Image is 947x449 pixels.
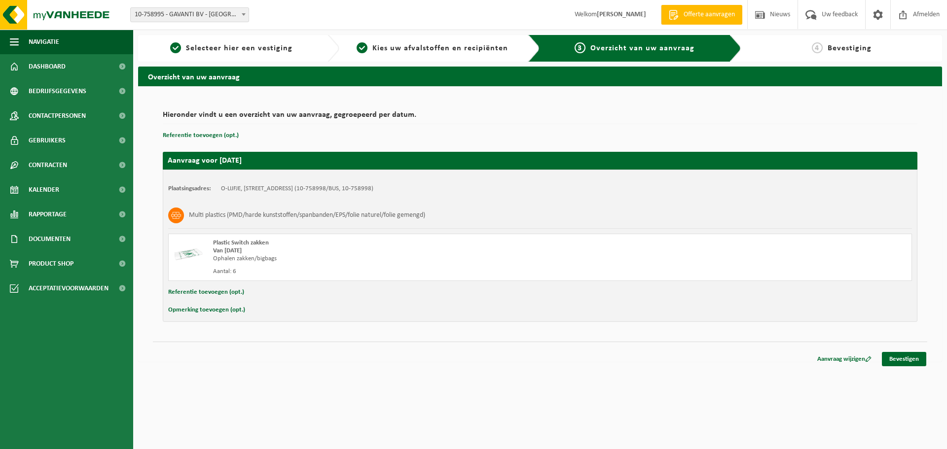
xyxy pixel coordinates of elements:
a: 1Selecteer hier een vestiging [143,42,320,54]
strong: Aanvraag voor [DATE] [168,157,242,165]
span: Overzicht van uw aanvraag [590,44,694,52]
button: Opmerking toevoegen (opt.) [168,304,245,316]
span: Navigatie [29,30,59,54]
span: Selecteer hier een vestiging [186,44,292,52]
span: Contracten [29,153,67,177]
a: Aanvraag wijzigen [810,352,879,366]
span: Gebruikers [29,128,66,153]
button: Referentie toevoegen (opt.) [168,286,244,299]
span: Offerte aanvragen [681,10,737,20]
span: 10-758995 - GAVANTI BV - BERCHEM [130,7,249,22]
span: 10-758995 - GAVANTI BV - BERCHEM [131,8,249,22]
span: Acceptatievoorwaarden [29,276,109,301]
img: LP-SK-00500-LPE-16.png [174,239,203,269]
span: Kalender [29,177,59,202]
span: Dashboard [29,54,66,79]
button: Referentie toevoegen (opt.) [163,129,239,142]
span: Kies uw afvalstoffen en recipiënten [372,44,508,52]
span: Bevestiging [828,44,872,52]
strong: Plaatsingsadres: [168,185,211,192]
span: Product Shop [29,251,73,276]
span: 3 [575,42,585,53]
span: 2 [357,42,367,53]
h3: Multi plastics (PMD/harde kunststoffen/spanbanden/EPS/folie naturel/folie gemengd) [189,207,425,223]
span: 1 [170,42,181,53]
h2: Overzicht van uw aanvraag [138,67,942,86]
div: Aantal: 6 [213,268,580,276]
div: Ophalen zakken/bigbags [213,255,580,263]
a: Offerte aanvragen [661,5,742,25]
span: Bedrijfsgegevens [29,79,86,104]
span: Documenten [29,227,71,251]
td: O-LIJFJE, [STREET_ADDRESS] (10-758998/BUS, 10-758998) [221,185,373,193]
h2: Hieronder vindt u een overzicht van uw aanvraag, gegroepeerd per datum. [163,111,917,124]
span: Rapportage [29,202,67,227]
a: Bevestigen [882,352,926,366]
span: 4 [812,42,823,53]
span: Plastic Switch zakken [213,240,269,246]
span: Contactpersonen [29,104,86,128]
a: 2Kies uw afvalstoffen en recipiënten [344,42,521,54]
strong: [PERSON_NAME] [597,11,646,18]
strong: Van [DATE] [213,247,242,254]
